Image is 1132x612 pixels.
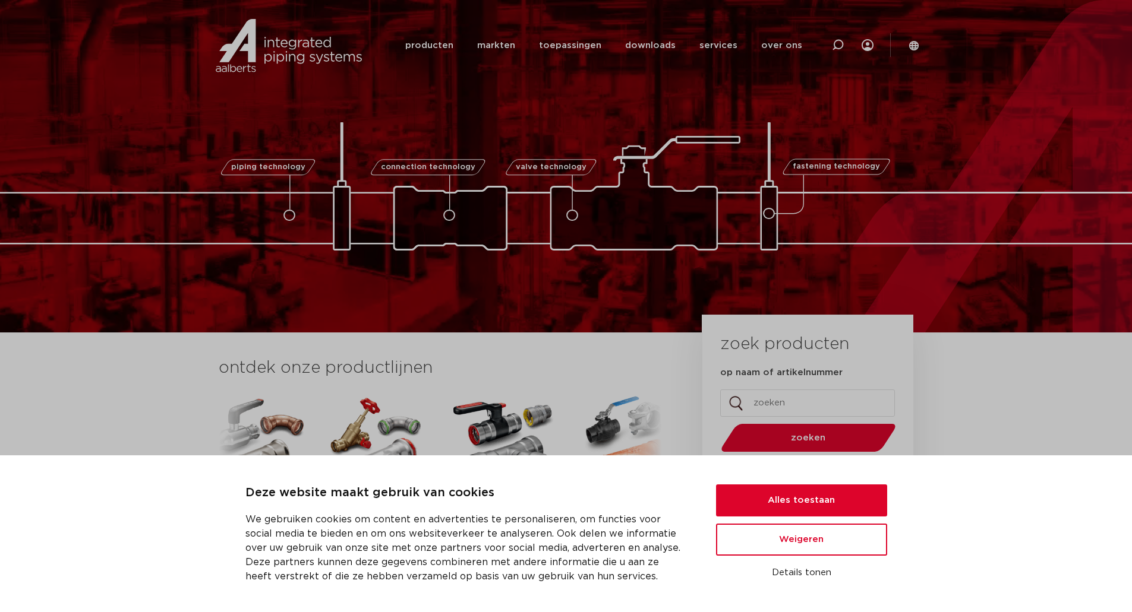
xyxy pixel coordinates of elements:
div: my IPS [862,32,874,58]
span: connection technology [380,163,475,171]
a: over ons [761,23,802,68]
button: zoeken [716,423,900,453]
span: piping technology [231,163,305,171]
a: VSHXPress [201,392,308,573]
h3: ontdek onze productlijnen [219,356,662,380]
button: Weigeren [716,524,887,556]
h3: zoek producten [720,332,849,356]
input: zoeken [720,389,895,417]
a: VSHShurjoint [575,392,682,573]
button: Alles toestaan [716,484,887,516]
a: VSHPowerPress [450,392,557,573]
button: Details tonen [716,563,887,583]
a: downloads [625,23,676,68]
span: valve technology [516,163,587,171]
span: fastening technology [793,163,880,171]
a: toepassingen [539,23,601,68]
p: We gebruiken cookies om content en advertenties te personaliseren, om functies voor social media ... [245,512,688,584]
a: VSHSudoPress [326,392,433,573]
nav: Menu [405,23,802,68]
a: producten [405,23,453,68]
p: Deze website maakt gebruik van cookies [245,484,688,503]
a: services [699,23,737,68]
span: zoeken [752,433,865,442]
a: markten [477,23,515,68]
label: op naam of artikelnummer [720,367,843,379]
